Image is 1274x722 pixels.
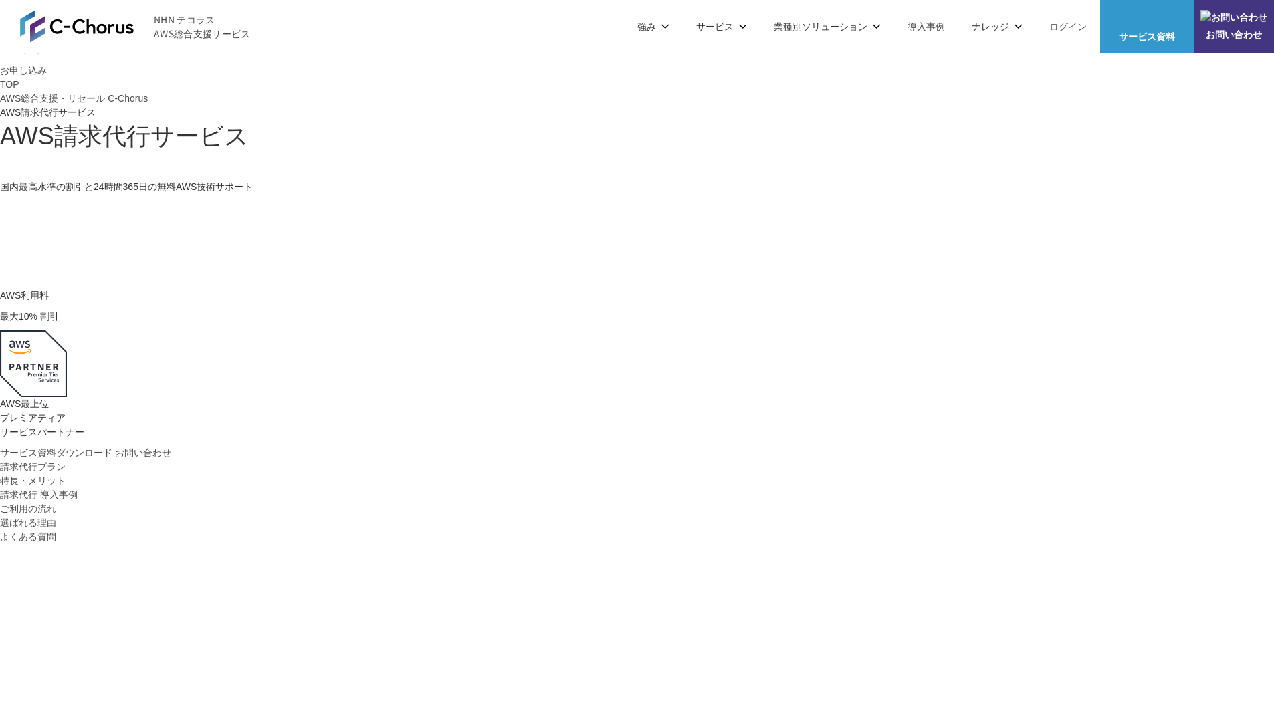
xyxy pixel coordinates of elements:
a: お問い合わせ [115,446,171,460]
a: ログイン [1049,19,1087,33]
img: お問い合わせ [1200,10,1267,24]
img: AWS総合支援サービス C-Chorus [20,10,134,42]
p: 業種別ソリューション [774,19,881,33]
span: お問い合わせ [1194,27,1274,41]
span: サービス資料 [1100,29,1194,43]
a: 導入事例 [908,19,945,33]
span: 10 [19,311,29,322]
p: 強み [637,19,669,33]
p: サービス [696,19,747,33]
img: AWS総合支援サービス C-Chorus サービス資料 [1136,10,1158,26]
span: お問い合わせ [115,447,171,458]
p: ナレッジ [972,19,1023,33]
a: AWS総合支援サービス C-Chorus NHN テコラスAWS総合支援サービス [20,10,251,42]
span: NHN テコラス AWS総合支援サービス [154,13,251,41]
